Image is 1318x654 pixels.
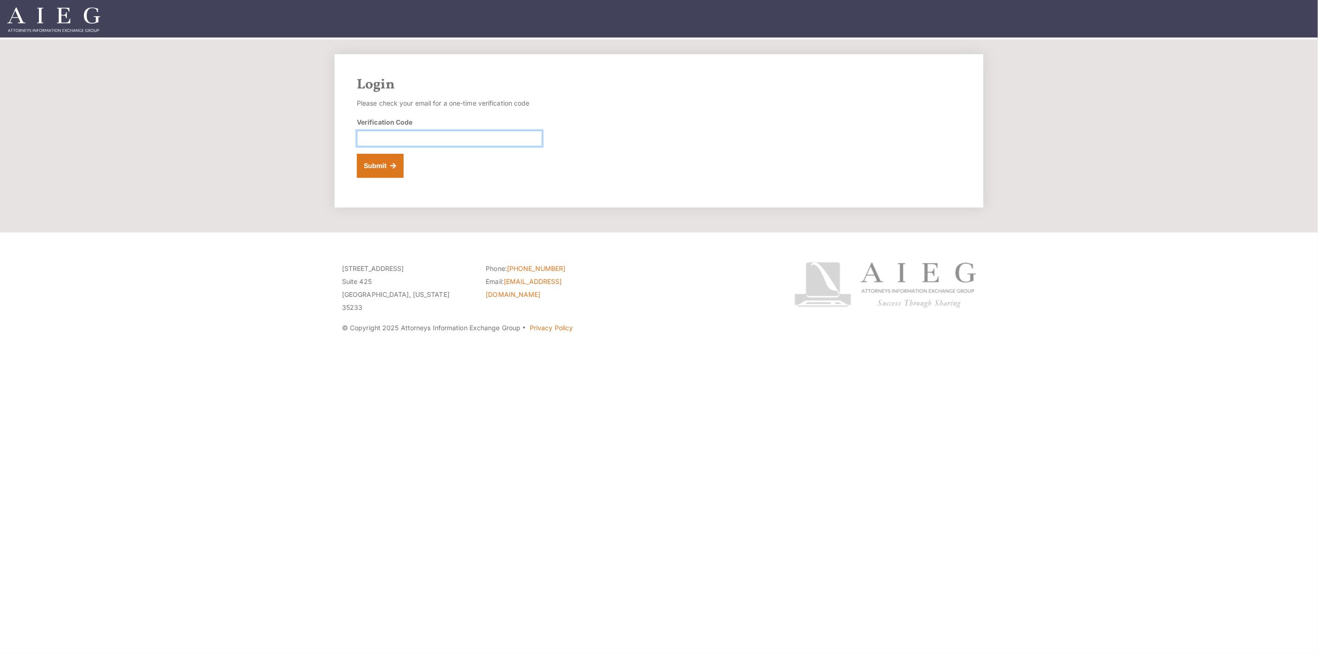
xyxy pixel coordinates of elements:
[357,97,542,110] p: Please check your email for a one-time verification code
[530,324,573,332] a: Privacy Policy
[486,262,615,275] li: Phone:
[522,327,526,332] span: ·
[794,262,976,308] img: Attorneys Information Exchange Group logo
[486,277,562,298] a: [EMAIL_ADDRESS][DOMAIN_NAME]
[486,275,615,301] li: Email:
[342,321,760,334] p: © Copyright 2025 Attorneys Information Exchange Group
[357,154,404,178] button: Submit
[507,264,565,272] a: [PHONE_NUMBER]
[7,7,100,32] img: Attorneys Information Exchange Group
[357,76,961,93] h2: Login
[342,262,472,314] p: [STREET_ADDRESS] Suite 425 [GEOGRAPHIC_DATA], [US_STATE] 35233
[357,117,413,127] label: Verification Code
